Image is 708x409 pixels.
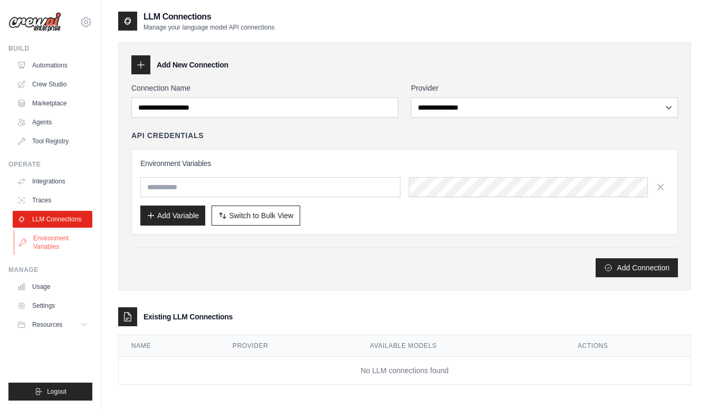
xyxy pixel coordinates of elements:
[8,44,92,53] div: Build
[13,133,92,150] a: Tool Registry
[13,173,92,190] a: Integrations
[565,335,691,357] th: Actions
[47,387,66,396] span: Logout
[13,57,92,74] a: Automations
[8,160,92,169] div: Operate
[13,297,92,314] a: Settings
[229,210,293,221] span: Switch to Bulk View
[212,206,300,226] button: Switch to Bulk View
[13,76,92,93] a: Crew Studio
[119,335,220,357] th: Name
[13,316,92,333] button: Resources
[32,320,62,329] span: Resources
[13,211,92,228] a: LLM Connections
[13,278,92,295] a: Usage
[411,83,678,93] label: Provider
[140,158,669,169] h3: Environment Variables
[357,335,565,357] th: Available Models
[8,383,92,401] button: Logout
[143,311,233,322] h3: Existing LLM Connections
[13,114,92,131] a: Agents
[8,266,92,274] div: Manage
[143,23,274,32] p: Manage your language model API connections
[131,130,204,141] h4: API Credentials
[140,206,205,226] button: Add Variable
[13,192,92,209] a: Traces
[13,95,92,112] a: Marketplace
[131,83,398,93] label: Connection Name
[143,11,274,23] h2: LLM Connections
[596,258,678,277] button: Add Connection
[119,357,691,385] td: No LLM connections found
[220,335,357,357] th: Provider
[157,60,228,70] h3: Add New Connection
[8,12,61,32] img: Logo
[14,230,93,255] a: Environment Variables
